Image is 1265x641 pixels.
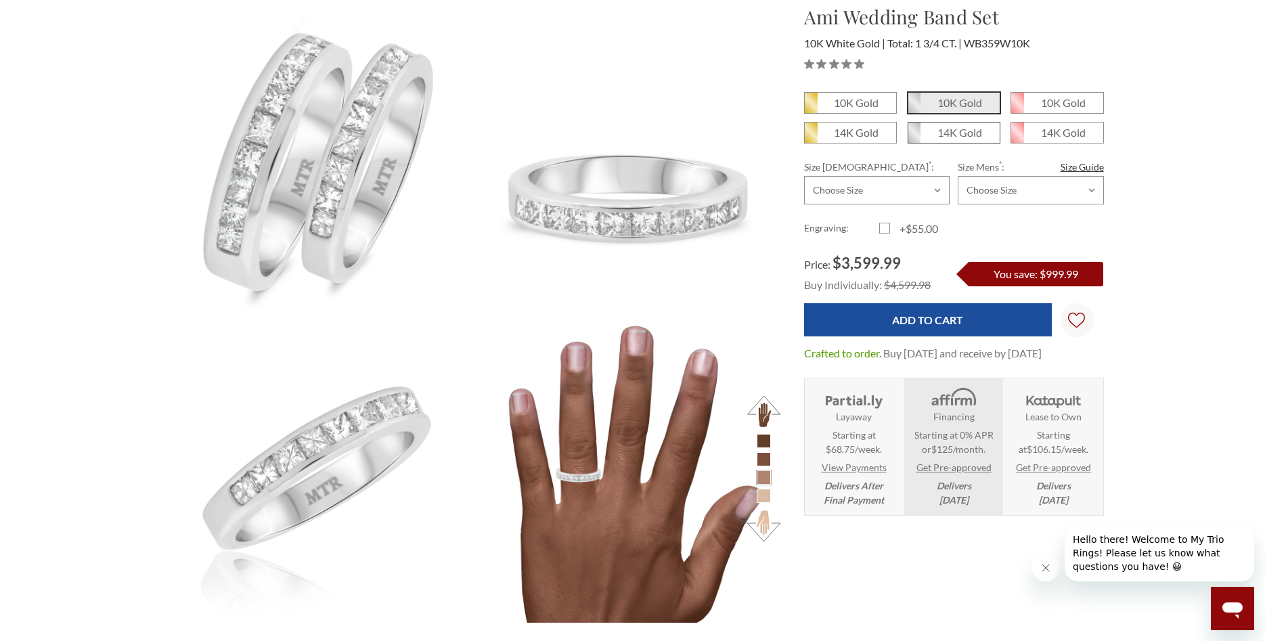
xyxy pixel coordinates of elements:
img: Affirm [922,386,985,410]
li: Layaway [805,378,903,515]
a: Get Pre-approved [1016,460,1091,474]
span: Buy Individually: [804,278,882,291]
em: Delivers After Final Payment [824,479,884,507]
iframe: Message from company [1065,525,1254,581]
em: Delivers [1036,479,1071,507]
svg: Wish Lists [1068,269,1085,371]
span: 10K Yellow Gold [805,93,896,113]
span: $3,599.99 [833,254,901,272]
span: 10K White Gold [908,93,1000,113]
strong: Layaway [836,410,872,424]
img: Katapult [1022,386,1085,410]
input: Add to Cart [804,303,1052,336]
span: You save: $999.99 [994,267,1078,280]
em: 14K Gold [937,126,982,139]
span: WB359W10K [964,37,1030,49]
label: Engraving: [804,221,879,237]
h1: Ami Wedding Band Set [804,3,1104,31]
span: 14K White Gold [908,123,1000,143]
a: Wish Lists [1060,303,1094,337]
span: 14K Yellow Gold [805,123,896,143]
span: Starting at $68.75/week. [826,428,882,456]
em: Delivers [937,479,971,507]
dt: Crafted to order. [804,345,881,361]
em: 10K Gold [1041,96,1086,109]
img: Photo of Ami 2 ct tw. Diamond His and Hers Matching Wedding Band Set 10K White Gold [BT359WL] [472,3,782,313]
span: Starting at . [1008,428,1098,456]
strong: Lease to Own [1025,410,1082,424]
a: View Payments [822,460,887,474]
span: $106.15/week [1027,443,1086,455]
label: Size Mens : [958,160,1103,174]
label: +$55.00 [879,221,954,237]
strong: Financing [933,410,975,424]
img: Photo of Ami 2 ct tw. Diamond His and Hers Matching Wedding Band Set 10K White Gold [BT359WL] [HT-3] [472,314,782,623]
span: 10K White Gold [804,37,885,49]
span: 10K Rose Gold [1011,93,1103,113]
img: Layaway [822,386,885,410]
iframe: Close message [1032,554,1059,581]
li: Katapult [1004,378,1103,515]
a: Size Guide [1061,160,1104,174]
span: $4,599.98 [884,278,931,291]
label: Size [DEMOGRAPHIC_DATA] : [804,160,950,174]
span: 14K Rose Gold [1011,123,1103,143]
span: [DATE] [939,494,969,506]
dd: Buy [DATE] and receive by [DATE] [883,345,1042,361]
img: Photo of Ami 2 ct tw. Diamond His and Hers Matching Wedding Band Set 10K White Gold [BT359WL] [162,314,472,623]
em: 10K Gold [937,96,982,109]
span: Price: [804,258,830,271]
a: Get Pre-approved [916,460,992,474]
span: Starting at 0% APR or /month. [908,428,998,456]
span: $125 [931,443,953,455]
em: 10K Gold [834,96,879,109]
img: Photo of Ami 2 ct tw. Diamond His and Hers Matching Wedding Band Set 10K White Gold [WB359W] [162,3,472,313]
span: Total: 1 3/4 CT. [887,37,962,49]
li: Affirm [904,378,1002,515]
span: [DATE] [1039,494,1068,506]
iframe: Button to launch messaging window [1211,587,1254,630]
em: 14K Gold [1041,126,1086,139]
em: 14K Gold [834,126,879,139]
